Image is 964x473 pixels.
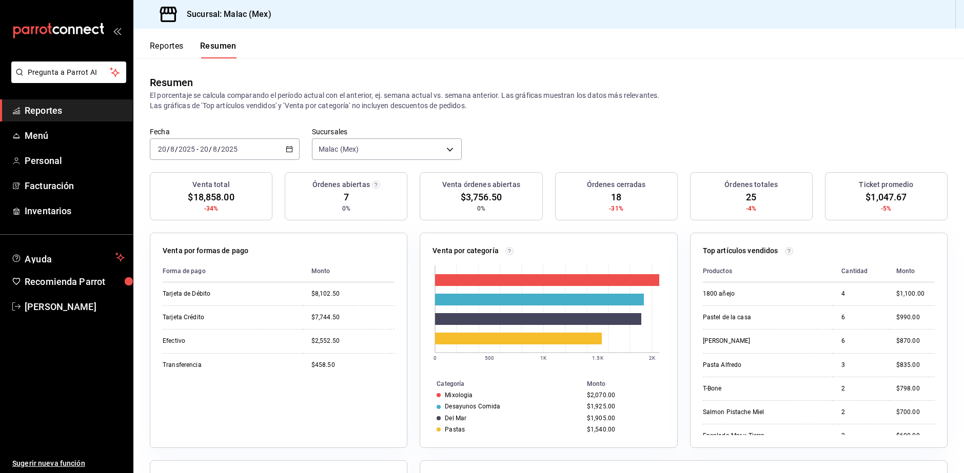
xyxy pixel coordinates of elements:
div: $1,540.00 [587,426,661,433]
div: 2 [841,408,879,417]
h3: Venta total [192,179,229,190]
span: Malac (Mex) [319,144,359,154]
span: / [167,145,170,153]
div: $870.00 [896,337,935,345]
div: navigation tabs [150,41,237,58]
p: El porcentaje se calcula comparando el período actual con el anterior, ej. semana actual vs. sema... [150,90,948,111]
input: -- [200,145,209,153]
span: Ayuda [25,251,111,263]
div: Pastas [445,426,465,433]
span: Reportes [25,104,125,117]
div: 4 [841,290,879,298]
div: Efectivo [163,337,265,345]
span: $3,756.50 [461,190,502,204]
span: 18 [611,190,621,204]
p: Venta por categoría [432,245,499,256]
a: Pregunta a Parrot AI [7,74,126,85]
label: Sucursales [312,128,462,135]
div: $835.00 [896,361,935,369]
div: $600.00 [896,431,935,440]
input: -- [212,145,218,153]
div: $798.00 [896,384,935,393]
div: Del Mar [445,415,466,422]
p: Top artículos vendidos [703,245,778,256]
input: ---- [221,145,238,153]
button: Resumen [200,41,237,58]
span: Inventarios [25,204,125,218]
div: $458.50 [311,361,395,369]
th: Forma de pago [163,260,303,282]
div: $2,070.00 [587,392,661,399]
div: 2 [841,384,879,393]
div: Ensalada Mar y Tierra [703,431,805,440]
span: Recomienda Parrot [25,275,125,289]
div: Salmon Pistache Miel [703,408,805,417]
text: 1.5K [593,355,604,361]
div: T-Bone [703,384,805,393]
div: 1800 añejo [703,290,805,298]
div: [PERSON_NAME] [703,337,805,345]
th: Monto [888,260,935,282]
span: Facturación [25,179,125,193]
span: Menú [25,129,125,142]
div: 6 [841,313,879,322]
div: Desayunos Comida [445,403,500,410]
input: -- [158,145,167,153]
input: ---- [178,145,195,153]
span: $1,047.67 [865,190,907,204]
button: Reportes [150,41,184,58]
span: -5% [881,204,891,213]
span: 0% [477,204,485,213]
span: [PERSON_NAME] [25,300,125,314]
text: 500 [485,355,494,361]
span: $18,858.00 [188,190,234,204]
h3: Venta órdenes abiertas [442,179,520,190]
div: 2 [841,431,879,440]
span: / [218,145,221,153]
text: 0 [434,355,437,361]
div: Tarjeta Crédito [163,313,265,322]
div: $1,905.00 [587,415,661,422]
span: -4% [746,204,756,213]
span: / [209,145,212,153]
p: Venta por formas de pago [163,245,248,256]
div: Pastel de la casa [703,313,805,322]
div: Pasta Alfredo [703,361,805,369]
span: 25 [746,190,756,204]
span: Sugerir nueva función [12,458,125,469]
h3: Órdenes cerradas [587,179,646,190]
h3: Sucursal: Malac (Mex) [179,8,271,20]
div: $7,744.50 [311,313,395,322]
span: 0% [342,204,350,213]
th: Monto [303,260,395,282]
div: Mixologia [445,392,473,399]
span: - [196,145,199,153]
h3: Ticket promedio [859,179,913,190]
div: $1,100.00 [896,290,935,298]
span: 7 [344,190,349,204]
span: / [175,145,178,153]
text: 2K [649,355,656,361]
div: $1,925.00 [587,403,661,410]
span: Pregunta a Parrot AI [28,67,110,78]
button: open_drawer_menu [113,27,121,35]
th: Monto [583,378,677,389]
span: Personal [25,154,125,168]
div: 3 [841,361,879,369]
div: Transferencia [163,361,265,369]
label: Fecha [150,128,300,135]
div: $990.00 [896,313,935,322]
div: Tarjeta de Débito [163,290,265,298]
div: $700.00 [896,408,935,417]
th: Productos [703,260,834,282]
th: Cantidad [833,260,888,282]
text: 1K [540,355,547,361]
th: Categoría [420,378,583,389]
div: $8,102.50 [311,290,395,298]
span: -31% [609,204,623,213]
div: $2,552.50 [311,337,395,345]
h3: Órdenes totales [724,179,778,190]
input: -- [170,145,175,153]
div: Resumen [150,75,193,90]
div: 6 [841,337,879,345]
